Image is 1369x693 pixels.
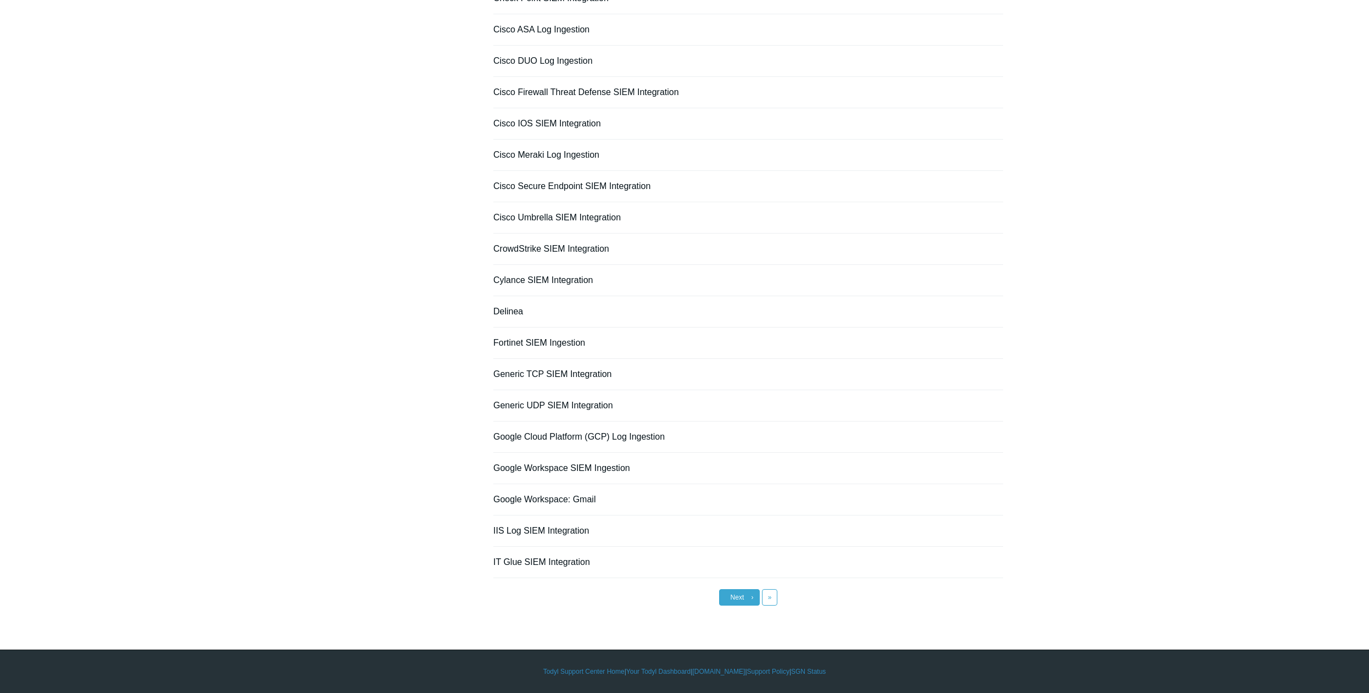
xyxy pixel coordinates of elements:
a: Cisco Umbrella SIEM Integration [493,213,621,222]
span: › [752,594,754,601]
a: Cisco ASA Log Ingestion [493,25,589,34]
a: Google Workspace SIEM Ingestion [493,463,630,473]
a: Cisco Firewall Threat Defense SIEM Integration [493,87,679,97]
a: CrowdStrike SIEM Integration [493,244,609,253]
a: Generic TCP SIEM Integration [493,369,612,379]
a: Cisco IOS SIEM Integration [493,119,601,128]
a: IIS Log SIEM Integration [493,526,589,535]
a: SGN Status [791,667,826,677]
span: » [768,594,772,601]
a: Cisco Meraki Log Ingestion [493,150,599,159]
a: IT Glue SIEM Integration [493,557,590,567]
a: Todyl Support Center Home [543,667,625,677]
div: | | | | [366,667,1003,677]
a: Delinea [493,307,523,316]
a: Cisco DUO Log Ingestion [493,56,593,65]
a: Google Workspace: Gmail [493,495,596,504]
a: Cisco Secure Endpoint SIEM Integration [493,181,650,191]
a: [DOMAIN_NAME] [692,667,745,677]
a: Cylance SIEM Integration [493,275,593,285]
a: Generic UDP SIEM Integration [493,401,613,410]
a: Next [719,589,760,606]
span: Next [731,594,744,601]
a: Fortinet SIEM Ingestion [493,338,585,347]
a: Your Todyl Dashboard [626,667,691,677]
a: Support Policy [747,667,789,677]
a: Google Cloud Platform (GCP) Log Ingestion [493,432,665,441]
